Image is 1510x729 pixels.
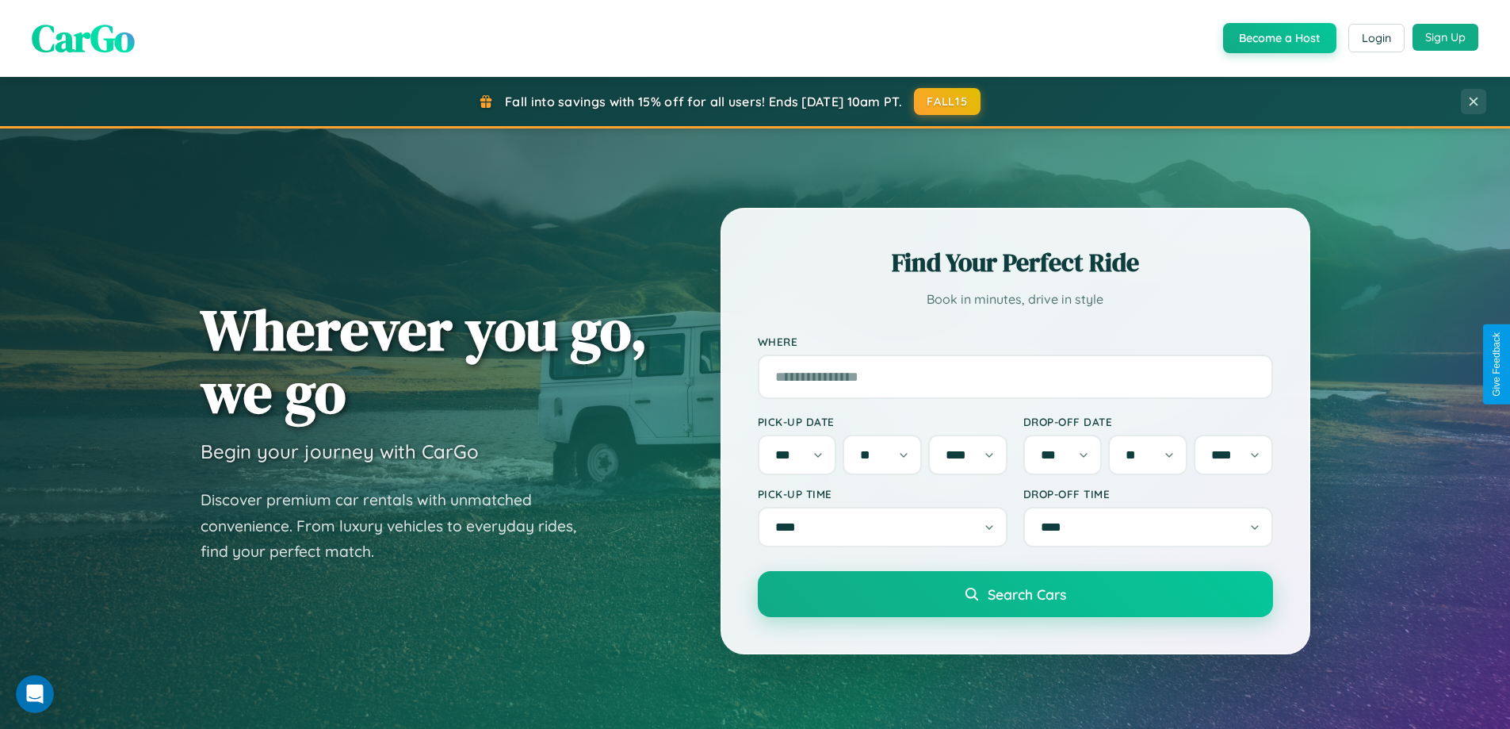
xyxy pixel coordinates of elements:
h1: Wherever you go, we go [201,298,648,424]
button: Search Cars [758,571,1273,617]
label: Pick-up Time [758,487,1007,501]
span: Search Cars [988,585,1066,603]
label: Drop-off Date [1023,415,1273,428]
label: Pick-up Date [758,415,1007,428]
iframe: Intercom live chat [16,675,54,713]
div: Give Feedback [1491,332,1502,397]
button: Sign Up [1413,24,1478,51]
button: Login [1348,24,1405,52]
p: Book in minutes, drive in style [758,288,1273,311]
label: Drop-off Time [1023,487,1273,501]
p: Discover premium car rentals with unmatched convenience. From luxury vehicles to everyday rides, ... [201,487,597,565]
button: Become a Host [1223,23,1336,53]
button: FALL15 [914,88,981,115]
span: Fall into savings with 15% off for all users! Ends [DATE] 10am PT. [505,94,902,109]
h2: Find Your Perfect Ride [758,245,1273,280]
label: Where [758,335,1273,348]
h3: Begin your journey with CarGo [201,439,479,463]
span: CarGo [32,12,135,64]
